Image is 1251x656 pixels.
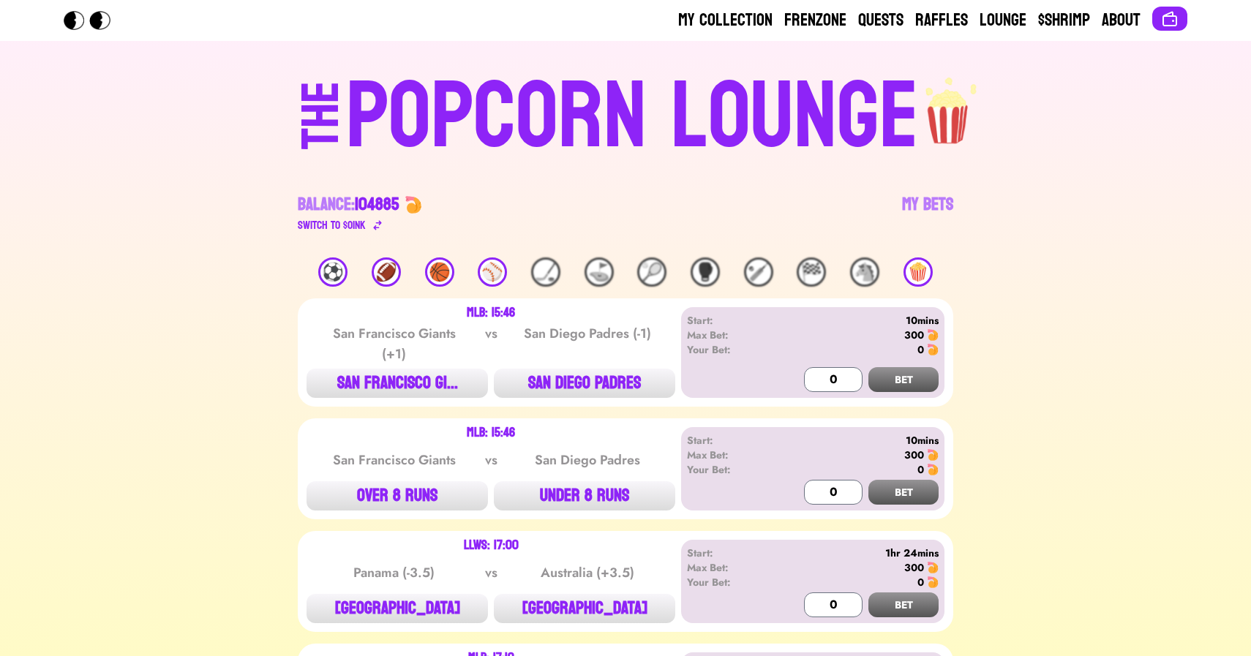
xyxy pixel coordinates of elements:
[687,433,771,448] div: Start:
[637,257,666,287] div: 🎾
[1102,9,1141,32] a: About
[927,449,939,461] img: 🍤
[318,257,347,287] div: ⚽️
[687,462,771,477] div: Your Bet:
[355,189,399,220] span: 104885
[464,540,519,551] div: LLWS: 17:00
[467,427,515,439] div: MLB: 15:46
[482,450,500,470] div: vs
[482,323,500,364] div: vs
[868,367,939,392] button: BET
[320,323,468,364] div: San Francisco Giants (+1)
[980,9,1026,32] a: Lounge
[307,369,488,398] button: SAN FRANCISCO GI...
[687,560,771,575] div: Max Bet:
[298,216,366,234] div: Switch to $ OINK
[797,257,826,287] div: 🏁
[784,9,846,32] a: Frenzone
[514,562,661,583] div: Australia (+3.5)
[1038,9,1090,32] a: $Shrimp
[917,342,924,357] div: 0
[687,328,771,342] div: Max Bet:
[478,257,507,287] div: ⚾️
[927,576,939,588] img: 🍤
[1161,10,1179,28] img: Connect wallet
[425,257,454,287] div: 🏀
[902,193,953,234] a: My Bets
[927,329,939,341] img: 🍤
[858,9,904,32] a: Quests
[585,257,614,287] div: ⛳️
[320,562,468,583] div: Panama (-3.5)
[64,11,122,30] img: Popcorn
[482,562,500,583] div: vs
[850,257,879,287] div: 🐴
[295,81,347,178] div: THE
[175,64,1076,164] a: THEPOPCORN LOUNGEpopcorn
[904,328,924,342] div: 300
[691,257,720,287] div: 🥊
[346,70,919,164] div: POPCORN LOUNGE
[405,196,422,214] img: 🍤
[372,257,401,287] div: 🏈
[868,480,939,505] button: BET
[687,448,771,462] div: Max Bet:
[687,575,771,589] div: Your Bet:
[917,462,924,477] div: 0
[687,546,771,560] div: Start:
[494,594,675,623] button: [GEOGRAPHIC_DATA]
[514,450,661,470] div: San Diego Padres
[687,342,771,357] div: Your Bet:
[687,313,771,328] div: Start:
[494,369,675,398] button: SAN DIEGO PADRES
[919,64,979,146] img: popcorn
[927,344,939,355] img: 🍤
[307,594,488,623] button: [GEOGRAPHIC_DATA]
[494,481,675,510] button: UNDER 8 RUNS
[904,257,933,287] div: 🍿
[298,193,399,216] div: Balance:
[531,257,560,287] div: 🏒
[904,448,924,462] div: 300
[904,560,924,575] div: 300
[467,307,515,319] div: MLB: 15:46
[917,575,924,589] div: 0
[307,481,488,510] button: OVER 8 RUNS
[514,323,661,364] div: San Diego Padres (-1)
[771,313,939,328] div: 10mins
[927,464,939,475] img: 🍤
[678,9,773,32] a: My Collection
[320,450,468,470] div: San Francisco Giants
[915,9,968,32] a: Raffles
[771,546,939,560] div: 1hr 24mins
[868,592,939,617] button: BET
[744,257,773,287] div: 🏏
[927,562,939,573] img: 🍤
[771,433,939,448] div: 10mins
